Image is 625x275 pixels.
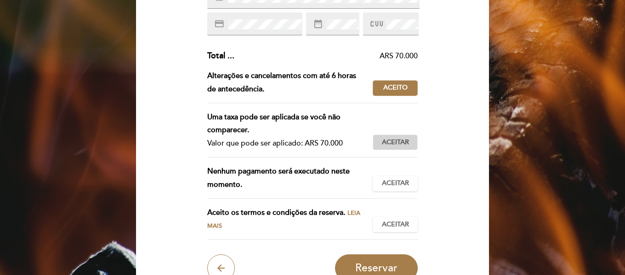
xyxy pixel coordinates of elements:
button: Aceito [373,80,418,96]
div: ARS 70.000 [234,51,418,62]
span: Leia mais [207,209,360,230]
button: Aceitar [373,135,418,150]
span: Aceito [383,83,408,93]
button: Aceitar [373,217,418,232]
button: Aceitar [373,176,418,191]
i: date_range [313,19,323,29]
span: Reservar [355,262,398,275]
div: Alterações e cancelamentos com até 6 horas de antecedência. [207,69,373,96]
span: Aceitar [382,138,409,147]
div: Valor que pode ser aplicado: ARS 70.000 [207,137,366,150]
span: Aceitar [382,179,409,188]
div: Uma taxa pode ser aplicada se você não comparecer. [207,111,366,137]
span: Aceitar [382,220,409,230]
div: Aceito os termos e condições da reserva. [207,206,373,233]
i: arrow_back [216,263,227,274]
div: Nenhum pagamento será executado neste momento. [207,165,373,191]
span: Total ... [207,51,234,61]
i: credit_card [214,19,224,29]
